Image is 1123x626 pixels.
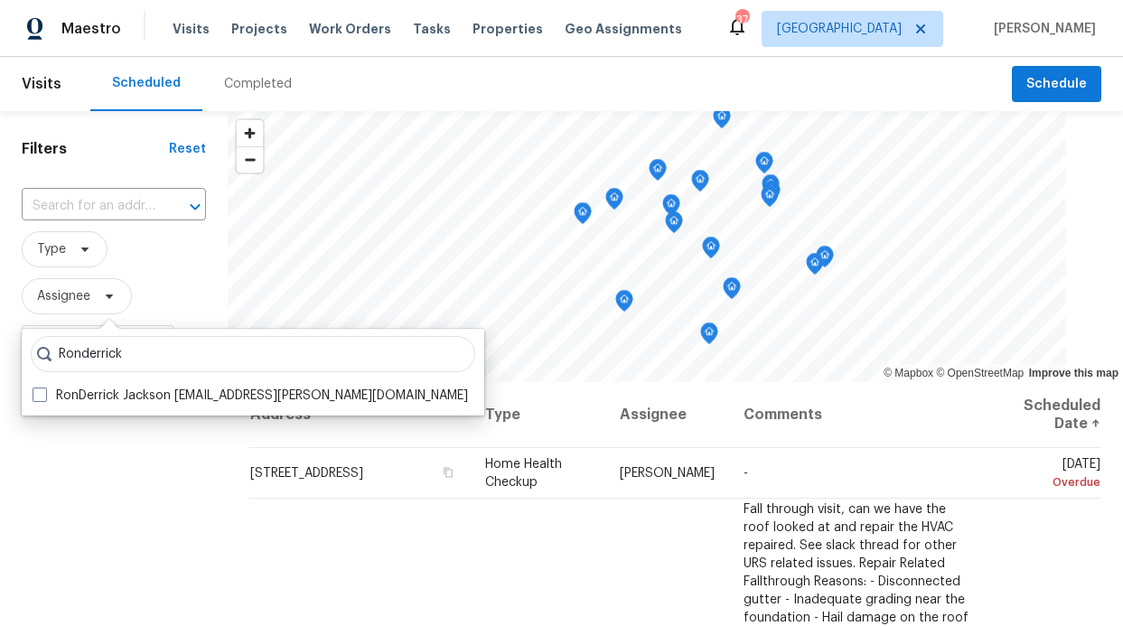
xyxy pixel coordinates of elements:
[605,188,623,216] div: Map marker
[237,147,263,173] span: Zoom out
[691,170,709,198] div: Map marker
[702,237,720,265] div: Map marker
[763,181,781,209] div: Map marker
[224,75,292,93] div: Completed
[735,11,748,29] div: 37
[37,287,90,305] span: Assignee
[761,185,779,213] div: Map marker
[700,322,718,350] div: Map marker
[620,467,715,480] span: [PERSON_NAME]
[1026,73,1087,96] span: Schedule
[605,382,729,448] th: Assignee
[473,20,543,38] span: Properties
[250,467,363,480] span: [STREET_ADDRESS]
[112,74,181,92] div: Scheduled
[936,367,1024,379] a: OpenStreetMap
[806,253,824,281] div: Map marker
[485,458,562,489] span: Home Health Checkup
[615,290,633,318] div: Map marker
[413,23,451,35] span: Tasks
[987,20,1096,38] span: [PERSON_NAME]
[22,192,155,220] input: Search for an address...
[1012,66,1101,103] button: Schedule
[565,20,682,38] span: Geo Assignments
[33,387,468,405] label: RonDerrick Jackson [EMAIL_ADDRESS][PERSON_NAME][DOMAIN_NAME]
[662,194,680,222] div: Map marker
[1029,367,1118,379] a: Improve this map
[649,159,667,187] div: Map marker
[471,382,605,448] th: Type
[61,20,121,38] span: Maestro
[816,246,834,274] div: Map marker
[777,20,902,38] span: [GEOGRAPHIC_DATA]
[237,120,263,146] button: Zoom in
[999,473,1100,491] div: Overdue
[309,20,391,38] span: Work Orders
[999,458,1100,491] span: [DATE]
[755,152,773,180] div: Map marker
[228,111,1066,382] canvas: Map
[729,382,985,448] th: Comments
[985,382,1101,448] th: Scheduled Date ↑
[37,240,66,258] span: Type
[723,277,741,305] div: Map marker
[440,464,456,481] button: Copy Address
[713,107,731,135] div: Map marker
[182,194,208,220] button: Open
[231,20,287,38] span: Projects
[744,467,748,480] span: -
[884,367,933,379] a: Mapbox
[169,140,206,158] div: Reset
[665,211,683,239] div: Map marker
[237,146,263,173] button: Zoom out
[173,20,210,38] span: Visits
[22,140,169,158] h1: Filters
[574,202,592,230] div: Map marker
[22,64,61,104] span: Visits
